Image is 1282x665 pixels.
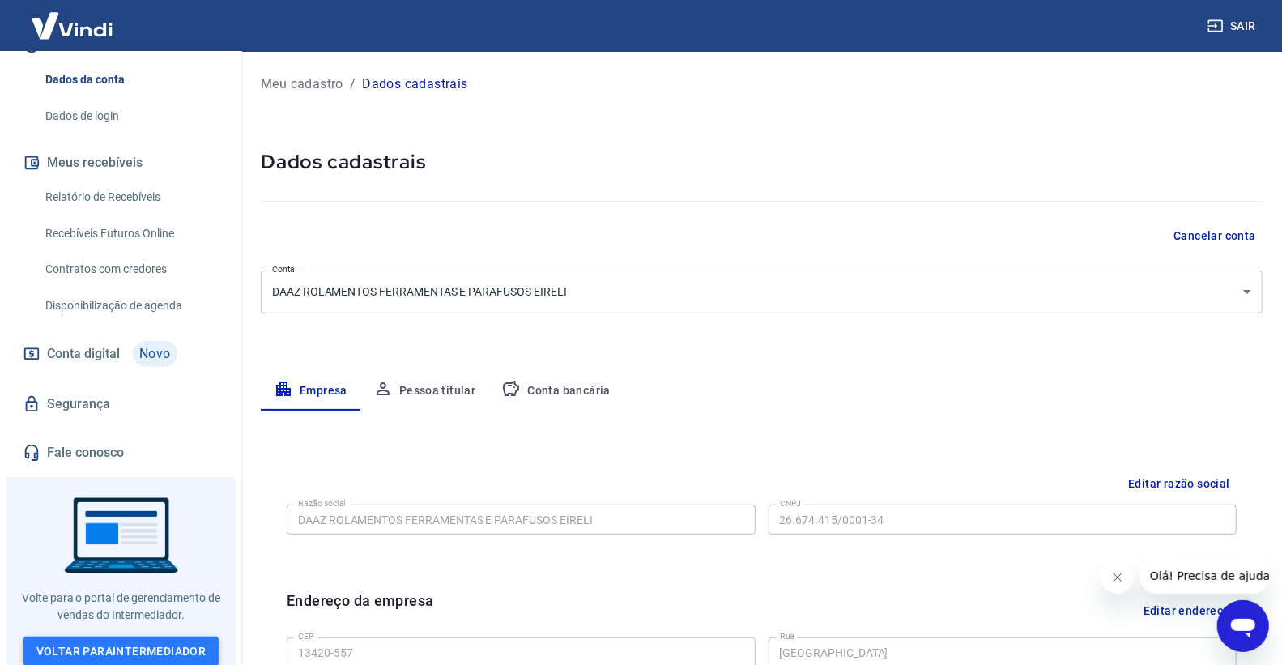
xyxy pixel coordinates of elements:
[1101,561,1134,594] iframe: Fechar mensagem
[19,145,223,181] button: Meus recebíveis
[298,630,313,642] label: CEP
[272,263,295,275] label: Conta
[360,372,489,411] button: Pessoa titular
[780,630,795,642] label: Rua
[350,75,356,94] p: /
[488,372,624,411] button: Conta bancária
[261,271,1263,313] div: DAAZ ROLAMENTOS FERRAMENTAS E PARAFUSOS EIRELI
[39,181,223,214] a: Relatório de Recebíveis
[261,372,360,411] button: Empresa
[1137,590,1237,631] button: Editar endereço
[39,253,223,286] a: Contratos com credores
[19,435,223,471] a: Fale conosco
[362,75,467,94] p: Dados cadastrais
[19,335,223,373] a: Conta digitalNovo
[261,149,1263,175] h5: Dados cadastrais
[1140,558,1269,594] iframe: Mensagem da empresa
[39,217,223,250] a: Recebíveis Futuros Online
[19,1,125,50] img: Vindi
[287,590,434,631] h6: Endereço da empresa
[780,497,801,509] label: CNPJ
[10,11,136,24] span: Olá! Precisa de ajuda?
[1167,221,1263,251] button: Cancelar conta
[261,75,343,94] a: Meu cadastro
[47,343,120,365] span: Conta digital
[39,100,223,133] a: Dados de login
[19,386,223,422] a: Segurança
[1122,469,1237,499] button: Editar razão social
[1217,600,1269,652] iframe: Botão para abrir a janela de mensagens
[298,497,346,509] label: Razão social
[39,289,223,322] a: Disponibilização de agenda
[1204,11,1263,41] button: Sair
[133,341,177,367] span: Novo
[39,63,223,96] a: Dados da conta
